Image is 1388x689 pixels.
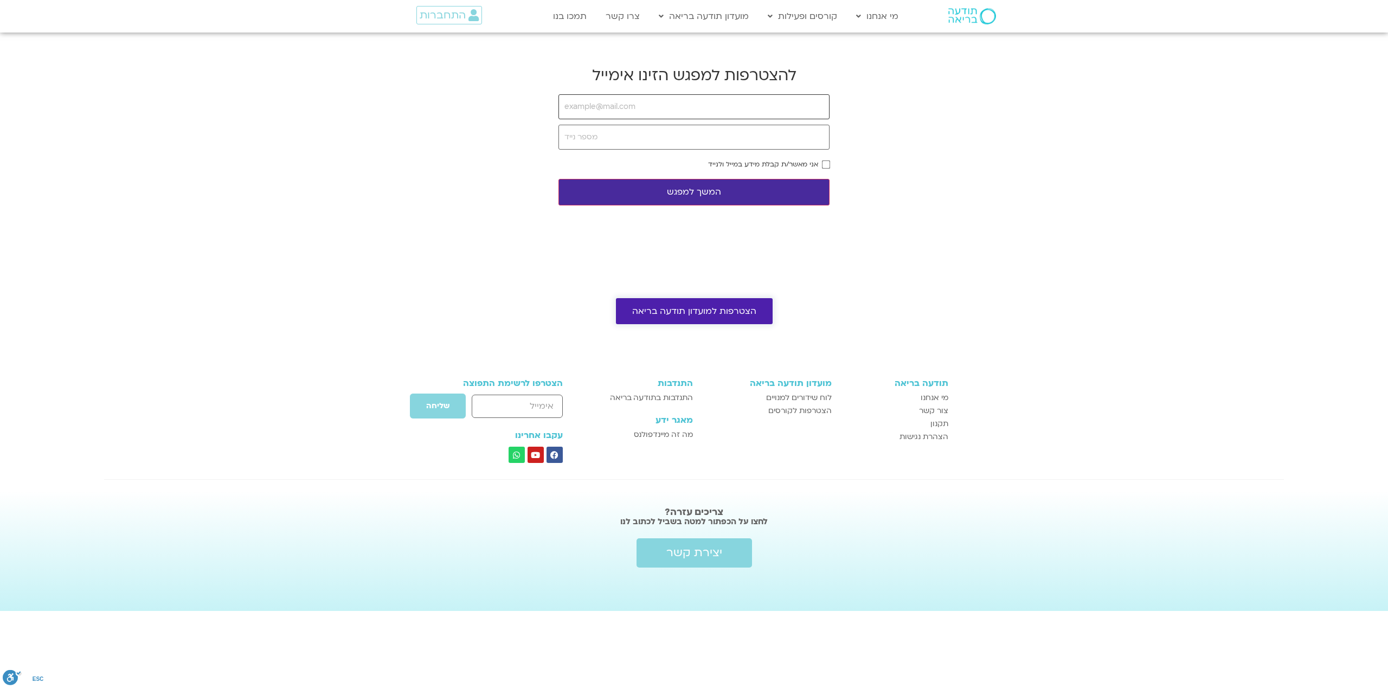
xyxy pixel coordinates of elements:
span: הצהרת נגישות [899,430,948,443]
a: צור קשר [843,404,949,417]
a: מועדון תודעה בריאה [653,6,754,27]
span: יצירת קשר [666,546,722,559]
h3: מאגר ידע [593,415,693,425]
h3: תודעה בריאה [843,378,949,388]
span: מה זה מיינדפולנס [634,428,693,441]
a: מה זה מיינדפולנס [593,428,693,441]
input: מספר נייד [558,125,830,150]
h2: להצטרפות למפגש הזינו אימייל [558,65,830,86]
a: לוח שידורים למנויים [704,391,831,404]
form: טופס חדש [440,393,563,424]
button: המשך למפגש [558,179,830,205]
span: תקנון [930,417,948,430]
h3: הצטרפו לרשימת התפוצה [440,378,563,388]
span: הצטרפות למועדון תודעה בריאה [632,306,756,316]
h3: התנדבות [593,378,693,388]
span: צור קשר [919,404,948,417]
h3: מועדון תודעה בריאה [704,378,831,388]
a: הצטרפות לקורסים [704,404,831,417]
a: קורסים ופעילות [762,6,843,27]
span: הצטרפות לקורסים [768,404,832,417]
span: מי אנחנו [921,391,948,404]
h2: צריכים עזרה? [412,507,976,518]
h3: עקבו אחרינו [440,430,563,440]
button: שליחה [409,393,466,419]
span: התחברות [420,9,466,21]
a: תקנון [843,417,949,430]
span: לוח שידורים למנויים [766,391,832,404]
img: תודעה בריאה [948,8,996,24]
span: התנדבות בתודעה בריאה [610,391,693,404]
a: התחברות [416,6,482,24]
input: example@mail.com [558,94,830,119]
h2: לחצו על הכפתור למטה בשביל לכתוב לנו [412,516,976,527]
a: מי אנחנו [843,391,949,404]
a: הצטרפות למועדון תודעה בריאה [616,298,773,324]
a: יצירת קשר [637,538,752,568]
a: הצהרת נגישות [843,430,949,443]
a: צרו קשר [600,6,645,27]
label: אני מאשר/ת קבלת מידע במייל ולנייד [708,160,818,168]
a: התנדבות בתודעה בריאה [593,391,693,404]
a: מי אנחנו [851,6,904,27]
span: שליחה [426,402,449,410]
input: אימייל [472,395,562,418]
a: תמכו בנו [548,6,592,27]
